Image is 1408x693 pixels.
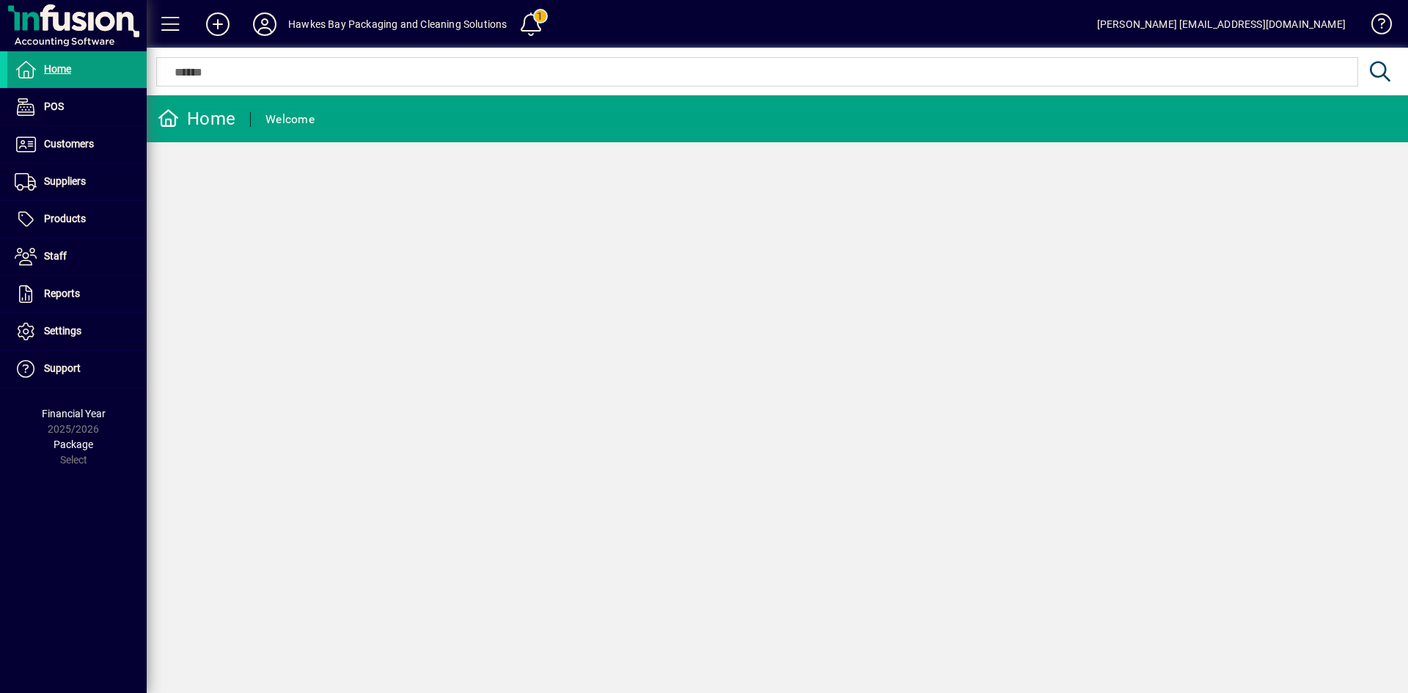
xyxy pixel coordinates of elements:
div: Welcome [265,108,315,131]
a: Reports [7,276,147,312]
a: Knowledge Base [1360,3,1390,51]
a: Settings [7,313,147,350]
span: Products [44,213,86,224]
button: Add [194,11,241,37]
a: Customers [7,126,147,163]
span: Financial Year [42,408,106,419]
div: [PERSON_NAME] [EMAIL_ADDRESS][DOMAIN_NAME] [1097,12,1346,36]
span: Package [54,439,93,450]
a: Support [7,351,147,387]
a: Products [7,201,147,238]
span: Reports [44,287,80,299]
button: Profile [241,11,288,37]
div: Hawkes Bay Packaging and Cleaning Solutions [288,12,507,36]
a: POS [7,89,147,125]
a: Suppliers [7,164,147,200]
span: Staff [44,250,67,262]
span: Settings [44,325,81,337]
span: POS [44,100,64,112]
div: Home [158,107,235,131]
span: Home [44,63,71,75]
a: Staff [7,238,147,275]
span: Customers [44,138,94,150]
span: Support [44,362,81,374]
span: Suppliers [44,175,86,187]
